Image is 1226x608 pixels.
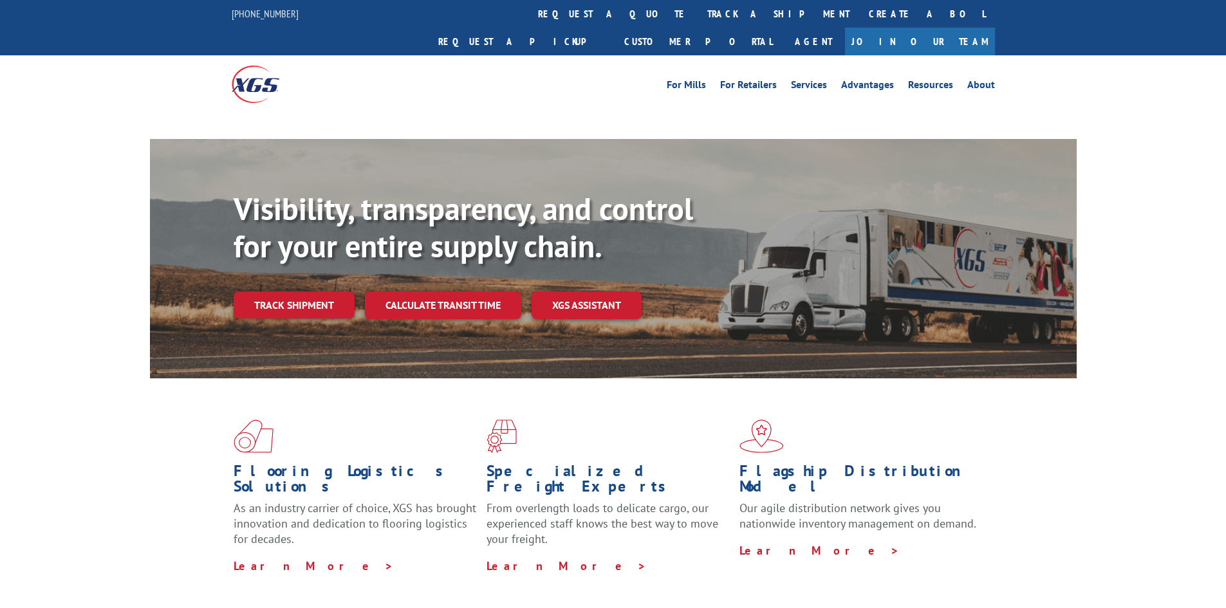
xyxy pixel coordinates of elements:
a: Learn More > [739,543,900,558]
a: Calculate transit time [365,291,521,319]
a: Services [791,80,827,94]
a: About [967,80,995,94]
a: Learn More > [487,558,647,573]
img: xgs-icon-focused-on-flooring-red [487,419,517,453]
h1: Flooring Logistics Solutions [234,463,477,501]
a: Advantages [841,80,894,94]
p: From overlength loads to delicate cargo, our experienced staff knows the best way to move your fr... [487,501,730,558]
span: As an industry carrier of choice, XGS has brought innovation and dedication to flooring logistics... [234,501,476,546]
a: Customer Portal [615,28,782,55]
a: [PHONE_NUMBER] [232,7,299,20]
a: Resources [908,80,953,94]
a: For Retailers [720,80,777,94]
a: Request a pickup [429,28,615,55]
a: XGS ASSISTANT [532,291,642,319]
a: Agent [782,28,845,55]
a: Learn More > [234,558,394,573]
img: xgs-icon-flagship-distribution-model-red [739,419,784,453]
b: Visibility, transparency, and control for your entire supply chain. [234,189,693,266]
h1: Specialized Freight Experts [487,463,730,501]
h1: Flagship Distribution Model [739,463,983,501]
a: Join Our Team [845,28,995,55]
a: For Mills [667,80,706,94]
span: Our agile distribution network gives you nationwide inventory management on demand. [739,501,976,531]
img: xgs-icon-total-supply-chain-intelligence-red [234,419,274,453]
a: Track shipment [234,291,355,318]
